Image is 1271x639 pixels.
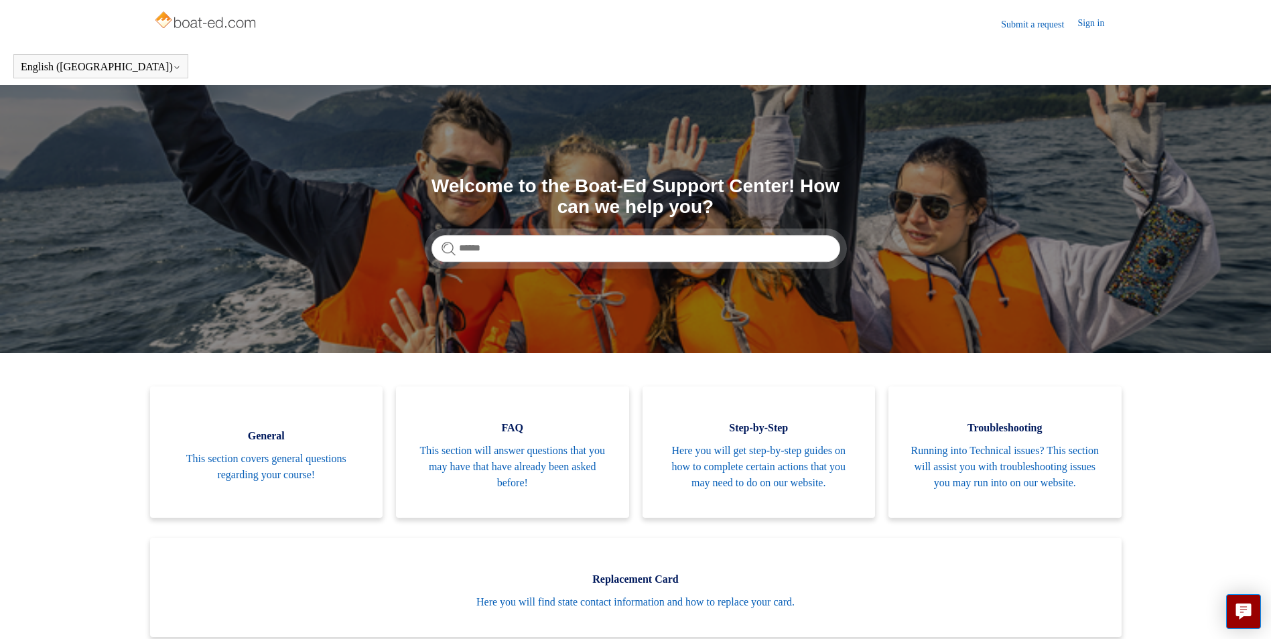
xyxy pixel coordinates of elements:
[396,386,629,518] a: FAQ This section will answer questions that you may have that have already been asked before!
[909,420,1101,436] span: Troubleshooting
[150,538,1122,637] a: Replacement Card Here you will find state contact information and how to replace your card.
[416,420,609,436] span: FAQ
[1001,17,1077,31] a: Submit a request
[170,451,363,483] span: This section covers general questions regarding your course!
[416,443,609,491] span: This section will answer questions that you may have that have already been asked before!
[153,8,260,35] img: Boat-Ed Help Center home page
[1077,16,1118,32] a: Sign in
[21,61,181,73] button: English ([GEOGRAPHIC_DATA])
[1226,594,1261,629] button: Live chat
[170,571,1101,587] span: Replacement Card
[170,594,1101,610] span: Here you will find state contact information and how to replace your card.
[909,443,1101,491] span: Running into Technical issues? This section will assist you with troubleshooting issues you may r...
[663,443,856,491] span: Here you will get step-by-step guides on how to complete certain actions that you may need to do ...
[431,235,840,262] input: Search
[643,386,876,518] a: Step-by-Step Here you will get step-by-step guides on how to complete certain actions that you ma...
[888,386,1122,518] a: Troubleshooting Running into Technical issues? This section will assist you with troubleshooting ...
[150,386,383,518] a: General This section covers general questions regarding your course!
[663,420,856,436] span: Step-by-Step
[431,176,840,218] h1: Welcome to the Boat-Ed Support Center! How can we help you?
[170,428,363,444] span: General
